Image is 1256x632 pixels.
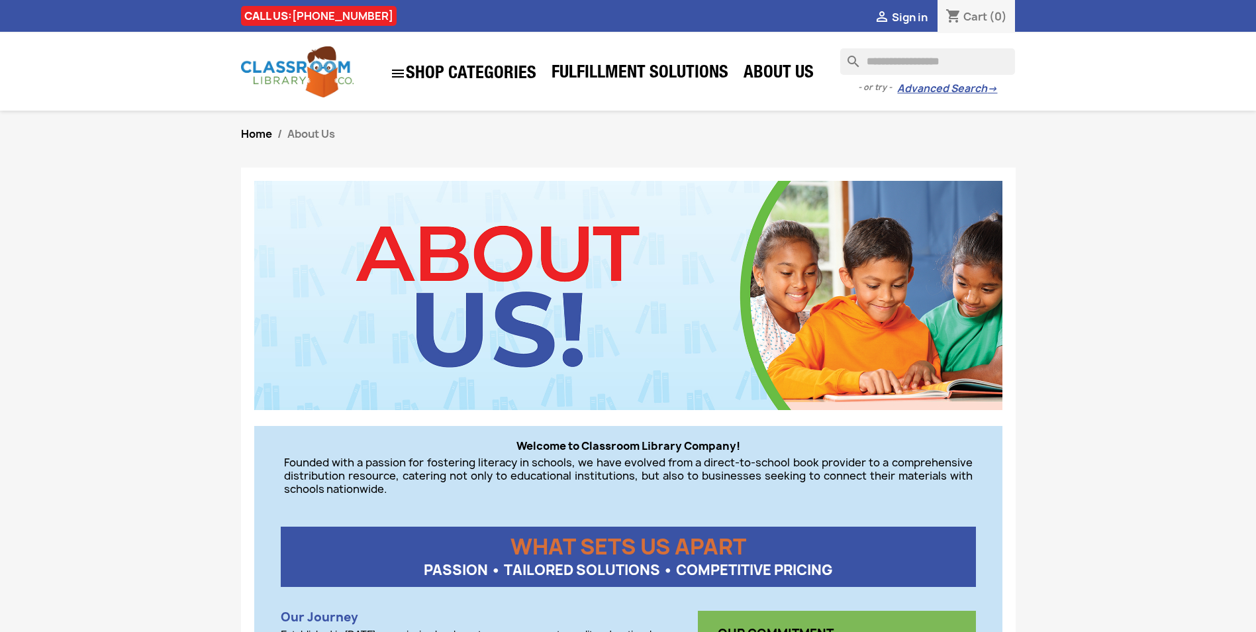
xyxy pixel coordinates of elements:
a: SHOP CATEGORIES [383,59,543,88]
i: shopping_cart [945,9,961,25]
p: Welcome to Classroom Library Company! [284,439,973,452]
span: (0) [989,9,1007,24]
p: WHAT SETS US APART [281,527,976,553]
p: Founded with a passion for fostering literacy in schools, we have evolved from a direct-to-school... [284,456,973,496]
h3: Our Journey [281,611,671,624]
img: Classroom Library Company [241,46,354,97]
span: → [987,82,997,95]
span: Sign in [892,10,928,25]
input: Search [840,48,1015,75]
div: CALL US: [241,6,397,26]
i:  [390,66,406,81]
p: PASSION • TAILORED SOLUTIONS • COMPETITIVE PRICING [281,564,976,587]
i: search [840,48,856,64]
a: Home [241,127,272,141]
img: CLC_About_Us.jpg [254,181,1002,410]
span: About Us [287,127,335,141]
span: Cart [963,9,987,24]
span: - or try - [858,81,897,94]
a: Fulfillment Solutions [545,61,735,87]
a:  Sign in [874,10,928,25]
a: [PHONE_NUMBER] [292,9,393,23]
a: Advanced Search→ [897,82,997,95]
a: About Us [737,61,820,87]
i:  [874,10,890,26]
